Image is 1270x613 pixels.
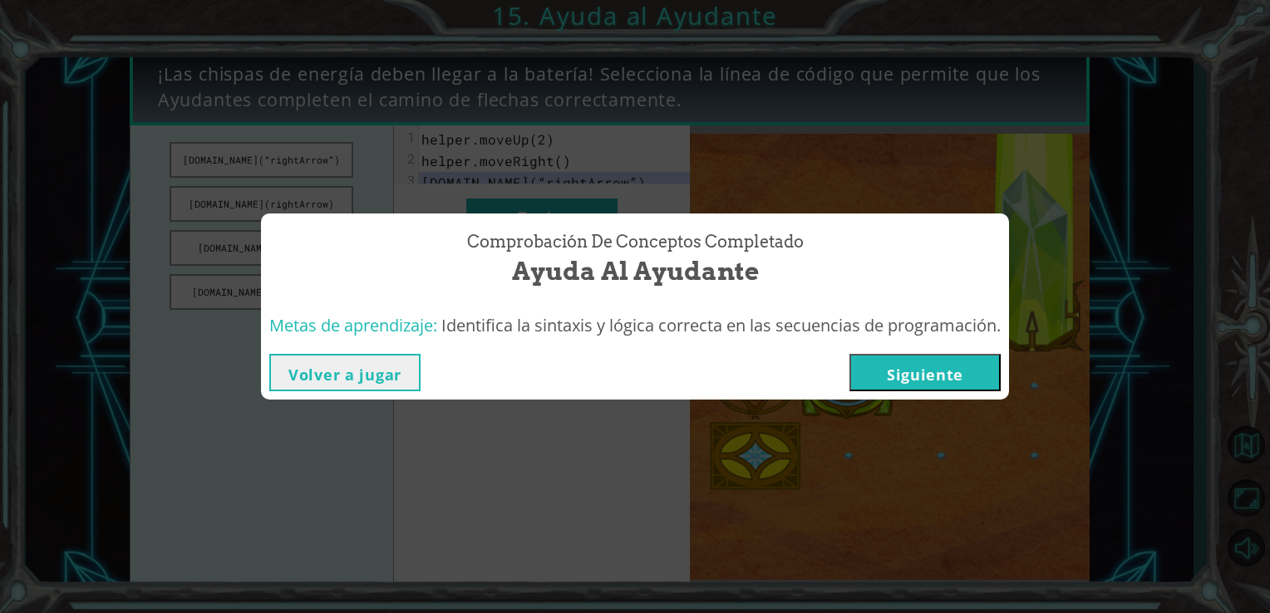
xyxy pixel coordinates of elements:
button: Volver a jugar [269,354,421,391]
button: Siguiente [849,354,1001,391]
span: Identifica la sintaxis y lógica correcta en las secuencias de programación. [441,314,1001,336]
span: Metas de aprendizaje: [269,314,437,336]
span: Ayuda al Ayudante [512,253,759,289]
span: Comprobación de conceptos Completado [467,230,804,254]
